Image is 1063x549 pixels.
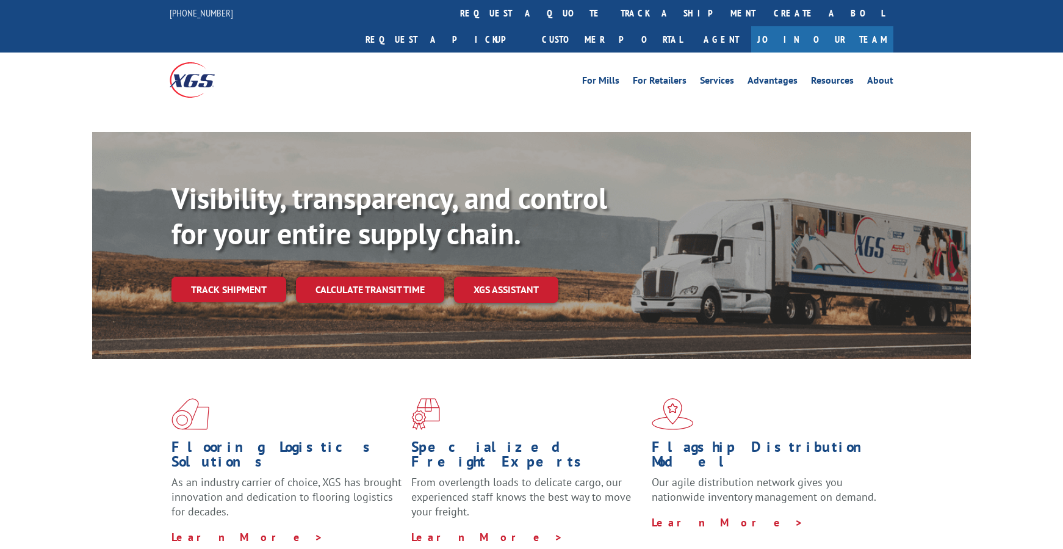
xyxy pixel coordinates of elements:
p: From overlength loads to delicate cargo, our experienced staff knows the best way to move your fr... [411,475,642,529]
a: For Retailers [633,76,686,89]
a: Customer Portal [533,26,691,53]
a: About [867,76,893,89]
a: Calculate transit time [296,277,444,303]
a: Learn More > [652,515,804,529]
a: Request a pickup [356,26,533,53]
a: Learn More > [171,530,323,544]
a: XGS ASSISTANT [454,277,558,303]
a: For Mills [582,76,619,89]
b: Visibility, transparency, and control for your entire supply chain. [171,179,607,252]
h1: Flooring Logistics Solutions [171,440,402,475]
a: Resources [811,76,854,89]
a: Advantages [748,76,798,89]
img: xgs-icon-focused-on-flooring-red [411,398,440,430]
img: xgs-icon-flagship-distribution-model-red [652,398,694,430]
img: xgs-icon-total-supply-chain-intelligence-red [171,398,209,430]
span: As an industry carrier of choice, XGS has brought innovation and dedication to flooring logistics... [171,475,402,518]
h1: Specialized Freight Experts [411,440,642,475]
a: [PHONE_NUMBER] [170,7,233,19]
a: Track shipment [171,277,286,302]
a: Services [700,76,734,89]
a: Join Our Team [751,26,893,53]
a: Learn More > [411,530,563,544]
a: Agent [691,26,751,53]
span: Our agile distribution network gives you nationwide inventory management on demand. [652,475,876,504]
h1: Flagship Distribution Model [652,440,882,475]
